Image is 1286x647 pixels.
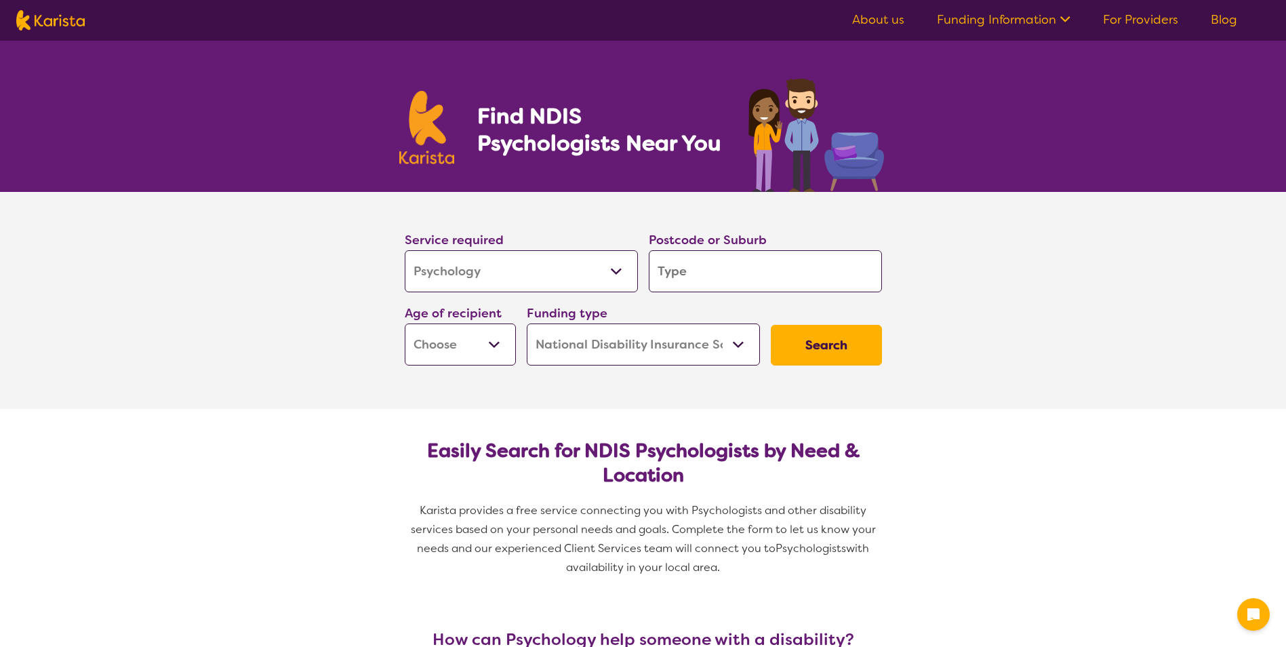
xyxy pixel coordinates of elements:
img: Karista logo [16,10,85,31]
a: For Providers [1103,12,1178,28]
label: Age of recipient [405,305,502,321]
label: Service required [405,232,504,248]
label: Funding type [527,305,607,321]
span: Karista provides a free service connecting you with Psychologists and other disability services b... [411,503,879,555]
label: Postcode or Suburb [649,232,767,248]
h1: Find NDIS Psychologists Near You [477,102,728,157]
img: psychology [744,73,887,192]
img: Karista logo [399,91,455,164]
h2: Easily Search for NDIS Psychologists by Need & Location [416,439,871,488]
button: Search [771,325,882,366]
a: Funding Information [937,12,1070,28]
span: Psychologists [776,541,846,555]
input: Type [649,250,882,292]
a: About us [852,12,904,28]
a: Blog [1211,12,1237,28]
